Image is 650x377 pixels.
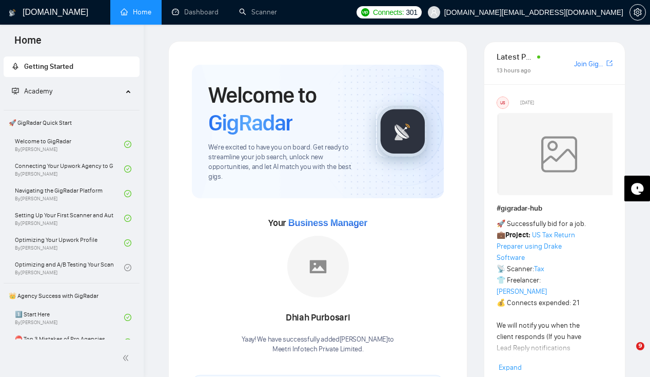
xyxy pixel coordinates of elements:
[15,133,124,156] a: Welcome to GigRadarBy[PERSON_NAME]
[361,8,369,16] img: upwork-logo.png
[6,33,50,54] span: Home
[430,9,438,16] span: user
[24,62,73,71] span: Getting Started
[122,353,132,363] span: double-left
[12,87,52,96] span: Academy
[497,231,575,262] a: US Tax Return Preparer using Drake Software
[505,231,530,239] strong: Project:
[239,8,277,16] a: searchScanner
[12,63,19,70] span: rocket
[497,287,547,296] a: [PERSON_NAME]
[497,67,531,74] span: 13 hours ago
[124,264,131,271] span: check-circle
[124,239,131,247] span: check-circle
[124,141,131,148] span: check-circle
[208,109,292,137] span: GigRadar
[615,342,640,367] iframe: Intercom live chat
[121,8,151,16] a: homeHome
[534,265,544,273] a: Tax
[242,335,394,354] div: Yaay! We have successfully added [PERSON_NAME] to
[242,309,394,327] div: Dhiah Purbosari
[15,331,124,353] a: ⛔ Top 3 Mistakes of Pro Agencies
[172,8,219,16] a: dashboardDashboard
[606,59,613,68] a: export
[5,286,139,306] span: 👑 Agency Success with GigRadar
[208,143,360,182] span: We're excited to have you on board. Get ready to streamline your job search, unlock new opportuni...
[377,106,428,157] img: gigradar-logo.png
[9,5,16,21] img: logo
[606,59,613,67] span: export
[15,306,124,329] a: 1️⃣ Start HereBy[PERSON_NAME]
[24,87,52,96] span: Academy
[373,7,404,18] span: Connects:
[497,203,613,214] h1: # gigradar-hub
[574,59,604,70] a: Join GigRadar Slack Community
[268,217,367,229] span: Your
[5,112,139,133] span: 🚀 GigRadar Quick Start
[124,338,131,346] span: check-circle
[287,236,349,297] img: placeholder.png
[629,8,646,16] a: setting
[15,182,124,205] a: Navigating the GigRadar PlatformBy[PERSON_NAME]
[15,256,124,279] a: Optimizing and A/B Testing Your Scanner for Better ResultsBy[PERSON_NAME]
[12,87,19,95] span: fund-projection-screen
[124,215,131,222] span: check-circle
[15,232,124,254] a: Optimizing Your Upwork ProfileBy[PERSON_NAME]
[15,158,124,180] a: Connecting Your Upwork Agency to GigRadarBy[PERSON_NAME]
[15,207,124,230] a: Setting Up Your First Scanner and Auto-BidderBy[PERSON_NAME]
[124,165,131,173] span: check-circle
[288,218,367,228] span: Business Manager
[4,56,140,77] li: Getting Started
[406,7,417,18] span: 301
[497,50,534,63] span: Latest Posts from the GigRadar Community
[520,98,534,107] span: [DATE]
[124,190,131,197] span: check-circle
[498,113,621,195] img: weqQh+iSagEgQAAAABJRU5ErkJggg==
[208,81,360,137] h1: Welcome to
[629,4,646,21] button: setting
[124,314,131,321] span: check-circle
[499,363,522,372] span: Expand
[636,342,644,350] span: 9
[242,345,394,354] p: Meetri Infotech Private Limited .
[497,97,508,108] div: US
